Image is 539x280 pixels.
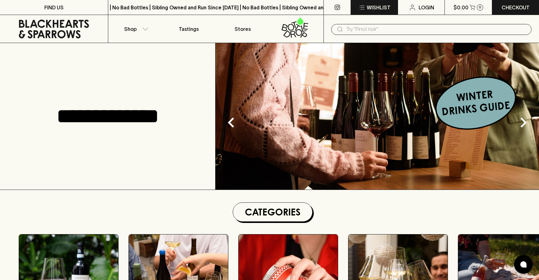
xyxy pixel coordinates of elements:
[44,4,64,11] p: FIND US
[502,4,530,11] p: Checkout
[511,110,536,135] button: Next
[179,25,199,33] p: Tastings
[520,261,527,268] img: bubble-icon
[419,4,434,11] p: Login
[346,24,527,34] input: Try "Pinot noir"
[219,110,244,135] button: Previous
[367,4,391,11] p: Wishlist
[454,4,469,11] p: $0.00
[479,6,481,9] p: 0
[216,15,270,43] a: Stores
[162,15,216,43] a: Tastings
[124,25,137,33] p: Shop
[236,205,310,219] h1: Categories
[108,15,162,43] button: Shop
[235,25,251,33] p: Stores
[216,43,539,190] img: optimise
